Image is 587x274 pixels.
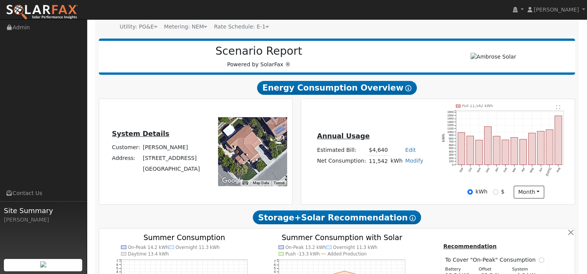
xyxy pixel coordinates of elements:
[328,251,367,257] text: Added Production
[274,266,276,270] text: 5
[501,188,504,196] label: $
[405,85,411,91] i: Show Help
[447,123,453,127] text: 1200
[449,137,453,140] text: 800
[110,153,141,164] td: Address:
[112,130,169,138] u: System Details
[493,136,500,165] rect: onclick=""
[128,251,169,257] text: Daytime 13.4 kWh
[286,245,326,250] text: On-Peak 13.2 kWh
[447,117,453,120] text: 1400
[512,167,517,173] text: Mar
[220,176,245,186] img: Google
[447,130,453,134] text: 1000
[253,180,269,186] button: Map Data
[529,167,535,173] text: May
[556,167,561,173] text: Aug
[538,167,543,173] text: Jun
[537,131,544,165] rect: onclick=""
[449,156,453,160] text: 200
[6,4,78,20] img: SolarFax
[534,7,579,13] span: [PERSON_NAME]
[545,167,552,177] text: [DATE]
[214,24,269,30] span: Alias: HE1
[449,143,453,147] text: 600
[442,134,446,142] text: kWh
[316,156,367,167] td: Net Consumption:
[257,81,417,95] span: Energy Consumption Overview
[344,270,345,271] circle: onclick=""
[107,45,411,58] h2: Scenario Report
[449,153,453,156] text: 300
[242,180,248,186] button: Keyboard shortcuts
[449,133,453,137] text: 900
[447,114,453,117] text: 1500
[468,167,473,172] text: Oct
[141,153,201,164] td: [STREET_ADDRESS]
[103,45,415,69] div: Powered by SolarFax ®
[494,167,499,173] text: Jan
[274,263,276,267] text: 6
[476,167,482,173] text: Nov
[447,120,453,124] text: 1300
[333,245,377,250] text: Overnight 11.3 kWh
[367,156,389,167] td: 11,542
[333,273,335,274] circle: onclick=""
[462,104,493,108] text: Pull 11,542 kWh
[4,216,83,224] div: [PERSON_NAME]
[445,256,538,264] span: To Cover "On-Peak" Consumption
[511,138,518,165] rect: onclick=""
[286,251,320,257] text: Push -13.3 kWh
[449,150,453,153] text: 400
[338,272,340,273] circle: onclick=""
[389,156,404,167] td: kWh
[449,140,453,143] text: 700
[274,270,276,274] text: 4
[452,163,453,166] text: 0
[449,160,453,163] text: 100
[141,164,201,175] td: [GEOGRAPHIC_DATA]
[405,147,416,153] a: Edit
[128,245,169,250] text: On-Peak 14.2 kWh
[116,266,118,270] text: 5
[521,167,526,173] text: Apr
[485,167,491,173] text: Dec
[458,167,464,173] text: Sep
[508,266,541,273] div: System
[475,140,482,165] rect: onclick=""
[120,23,157,31] div: Utility: PG&E
[556,105,560,109] text: 
[475,188,487,196] label: kWh
[458,133,465,165] rect: onclick=""
[40,261,46,267] img: retrieve
[282,233,402,242] text: Summer Consumption with Solar
[546,129,553,165] rect: onclick=""
[143,233,225,242] text: Summer Consumption
[519,140,526,165] rect: onclick=""
[141,142,201,153] td: [PERSON_NAME]
[110,142,141,153] td: Customer:
[514,186,544,199] button: month
[409,215,416,221] i: Show Help
[447,110,453,114] text: 1600
[484,126,491,165] rect: onclick=""
[175,245,220,250] text: Overnight 11.3 kWh
[349,272,350,273] circle: onclick=""
[274,181,284,185] a: Terms (opens in new tab)
[317,132,369,140] u: Annual Usage
[475,266,508,273] div: Offset
[449,146,453,150] text: 500
[467,136,474,165] rect: onclick=""
[274,259,276,263] text: 7
[116,270,118,274] text: 4
[503,167,508,173] text: Feb
[447,127,453,130] text: 1100
[220,176,245,186] a: Open this area in Google Maps (opens a new window)
[354,273,355,274] circle: onclick=""
[443,243,496,249] u: Recommendation
[441,266,475,273] div: Battery
[467,189,473,195] input: kWh
[528,133,535,165] rect: onclick=""
[470,53,516,61] img: Ambrose Solar
[4,205,83,216] span: Site Summary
